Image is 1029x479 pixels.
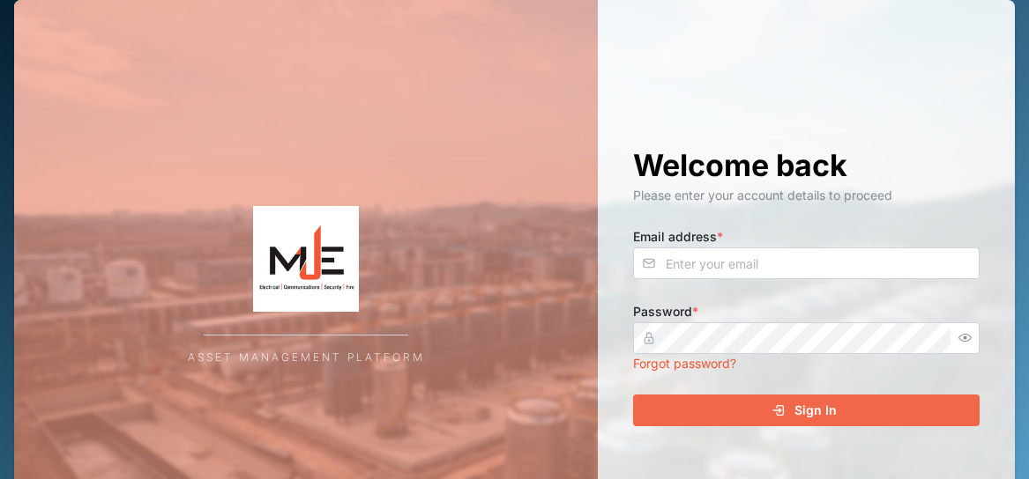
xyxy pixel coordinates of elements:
input: Enter your email [633,247,980,279]
h1: Welcome back [633,146,980,185]
div: Please enter your account details to proceed [633,186,980,205]
button: Sign In [633,394,980,426]
a: Forgot password? [633,356,736,371]
img: Company Logo [130,206,482,312]
label: Password [633,302,698,321]
label: Email address [633,227,723,247]
span: Sign In [794,395,837,425]
div: Asset Management Platform [188,350,425,366]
